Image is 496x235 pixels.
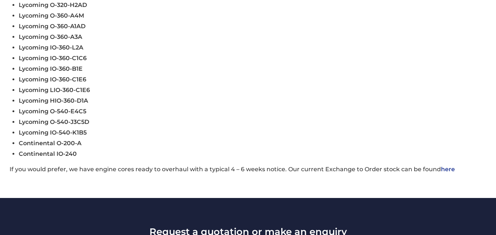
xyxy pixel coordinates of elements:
span: Continental O-200-A [19,140,82,147]
span: Lycoming HIO-360-D1A [19,97,88,104]
span: Lycoming IO-360-C1C6 [19,55,87,62]
span: Lycoming IO-360-B1E [19,65,83,72]
span: Lycoming O-360-A4M [19,12,84,19]
span: Lycoming IO-540-K1B5 [19,129,87,136]
span: Lycoming IO-360-L2A [19,44,83,51]
span: Lycoming IO-360-C1E6 [19,76,86,83]
span: Lycoming O-320-H2AD [19,1,87,8]
span: Continental IO-240 [19,150,77,157]
a: here [441,166,455,173]
span: Lycoming O-540-J3C5D [19,118,89,125]
span: Lycoming LIO-360-C1E6 [19,87,90,93]
p: If you would prefer, we have engine cores ready to overhaul with a typical 4 – 6 weeks notice. Ou... [10,165,487,174]
span: Lycoming O-360-A3A [19,33,82,40]
span: Lycoming O-540-E4C5 [19,108,86,115]
span: Lycoming O-360-A1AD [19,23,86,30]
